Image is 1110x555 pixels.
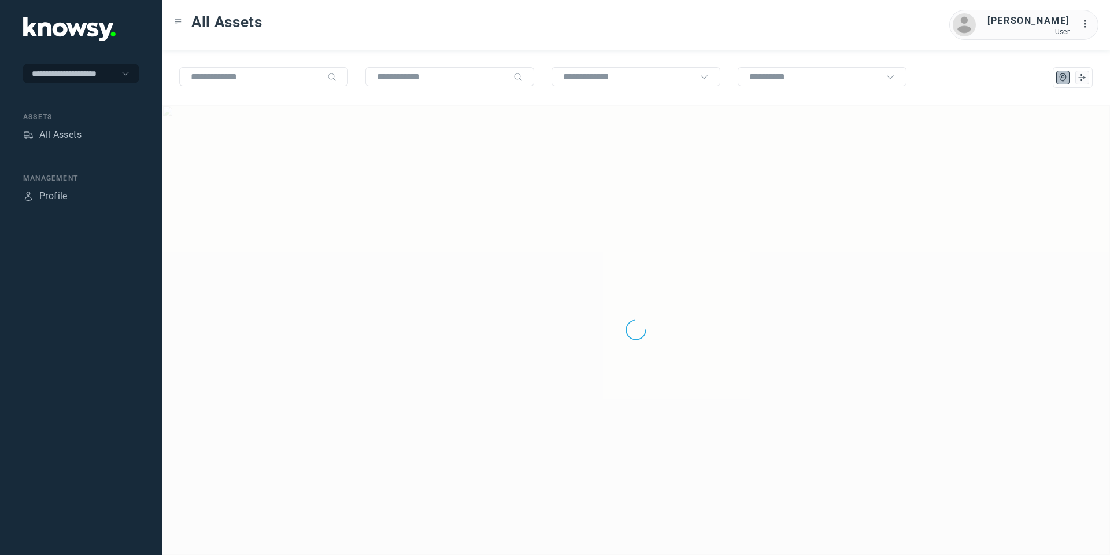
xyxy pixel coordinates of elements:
[23,189,68,203] a: ProfileProfile
[953,13,976,36] img: avatar.png
[39,128,82,142] div: All Assets
[23,191,34,201] div: Profile
[327,72,336,82] div: Search
[23,17,116,41] img: Application Logo
[1058,72,1068,83] div: Map
[23,112,139,122] div: Assets
[1081,17,1095,31] div: :
[23,173,139,183] div: Management
[23,128,82,142] a: AssetsAll Assets
[1082,20,1093,28] tspan: ...
[987,14,1070,28] div: [PERSON_NAME]
[1077,72,1087,83] div: List
[987,28,1070,36] div: User
[513,72,523,82] div: Search
[39,189,68,203] div: Profile
[191,12,262,32] span: All Assets
[1081,17,1095,33] div: :
[23,130,34,140] div: Assets
[174,18,182,26] div: Toggle Menu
